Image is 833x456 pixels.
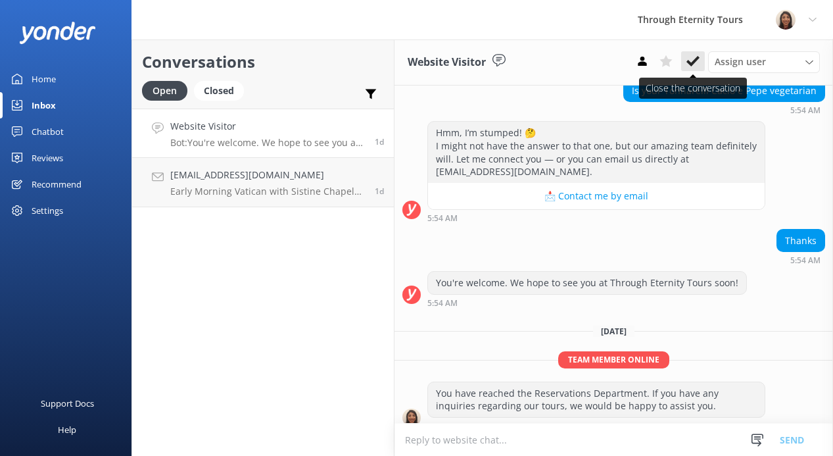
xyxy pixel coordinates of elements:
p: Bot: You're welcome. We hope to see you at Through Eternity Tours soon! [170,137,365,149]
img: 725-1755267273.png [776,10,796,30]
a: Closed [194,83,250,97]
div: Recommend [32,171,82,197]
div: 05:54am 19-Aug-2025 (UTC +02:00) Europe/Amsterdam [427,298,747,307]
div: Home [32,66,56,92]
div: 05:54am 19-Aug-2025 (UTC +02:00) Europe/Amsterdam [623,105,825,114]
div: 05:54am 19-Aug-2025 (UTC +02:00) Europe/Amsterdam [776,255,825,265]
div: Assign User [708,51,820,72]
div: You have reached the Reservations Department. If you have any inquiries regarding our tours, we w... [428,382,765,417]
strong: 3:40 PM [427,422,457,430]
div: Chatbot [32,118,64,145]
a: Website VisitorBot:You're welcome. We hope to see you at Through Eternity Tours soon!1d [132,109,394,158]
div: Inbox [32,92,56,118]
div: Reviews [32,145,63,171]
span: • Unread [598,422,631,430]
a: Open [142,83,194,97]
div: Thanks [777,230,824,252]
strong: 5:54 AM [427,215,458,222]
strong: 5:54 AM [790,257,821,265]
span: 05:35pm 18-Aug-2025 (UTC +02:00) Europe/Amsterdam [375,186,384,197]
a: [EMAIL_ADDRESS][DOMAIN_NAME]Early Morning Vatican with Sistine Chapel Semi-Private Tour1d [132,158,394,207]
div: Settings [32,197,63,224]
h4: [EMAIL_ADDRESS][DOMAIN_NAME] [170,168,365,182]
div: 03:40pm 20-Aug-2025 (UTC +02:00) Europe/Amsterdam [427,421,765,430]
div: You're welcome. We hope to see you at Through Eternity Tours soon! [428,272,746,294]
div: Hmm, I’m stumped! 🤔 I might not have the answer to that one, but our amazing team definitely will... [428,122,765,182]
div: Is your Tonnarelli Cacio e Pepe vegetarian [624,80,824,102]
img: yonder-white-logo.png [20,22,95,43]
span: [PERSON_NAME] [PERSON_NAME] [466,422,593,430]
h3: Website Visitor [408,54,486,71]
span: Team member online [558,351,669,368]
div: Closed [194,81,244,101]
h4: Website Visitor [170,119,365,134]
span: Assign user [715,55,766,69]
div: Support Docs [41,390,94,417]
div: 05:54am 19-Aug-2025 (UTC +02:00) Europe/Amsterdam [427,213,765,222]
span: 05:54am 19-Aug-2025 (UTC +02:00) Europe/Amsterdam [375,136,384,147]
div: Open [142,81,187,101]
p: Early Morning Vatican with Sistine Chapel Semi-Private Tour [170,186,365,197]
strong: 5:54 AM [427,299,458,307]
span: [DATE] [593,326,634,337]
div: Help [58,417,76,443]
button: 📩 Contact me by email [428,183,765,209]
h2: Conversations [142,49,384,74]
strong: 5:54 AM [790,107,821,114]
